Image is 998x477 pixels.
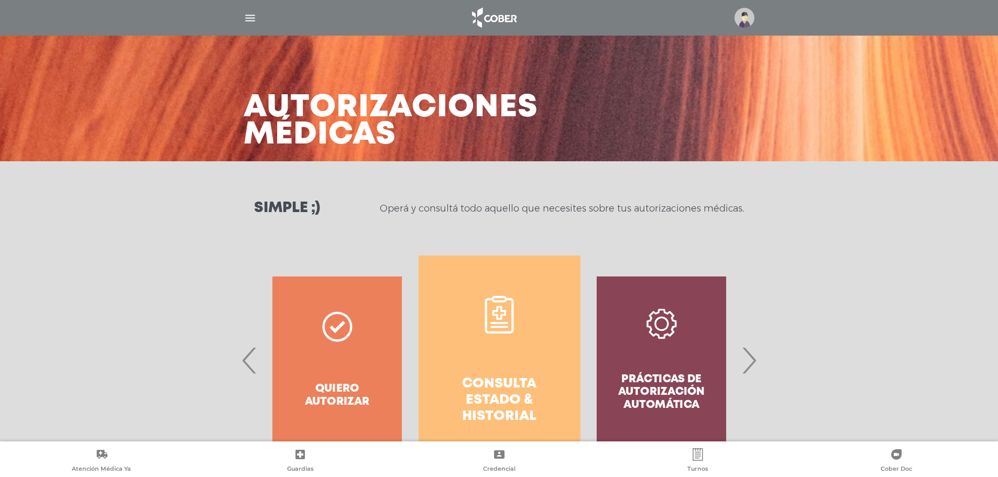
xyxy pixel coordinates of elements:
a: Turnos [598,448,797,475]
a: Guardias [201,448,399,475]
a: Cober Doc [797,448,996,475]
a: Atención Médica Ya [2,448,201,475]
span: Turnos [687,465,708,474]
span: Guardias [287,465,314,474]
h3: Autorizaciones médicas [244,94,538,149]
img: Cober_menu-lines-white.svg [244,12,257,25]
span: Previous [239,332,260,389]
span: Next [739,332,759,389]
img: logo_cober_home-white.png [466,5,521,30]
h4: Consulta estado & historial [437,376,562,425]
h3: Simple ;) [254,201,320,216]
p: Operá y consultá todo aquello que necesites sobre tus autorizaciones médicas. [380,202,744,215]
span: Credencial [483,465,516,474]
span: Atención Médica Ya [72,465,131,474]
a: Credencial [400,448,598,475]
span: Cober Doc [881,465,912,474]
img: profile-placeholder.svg [734,8,754,28]
a: Consulta estado & historial [419,256,580,465]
